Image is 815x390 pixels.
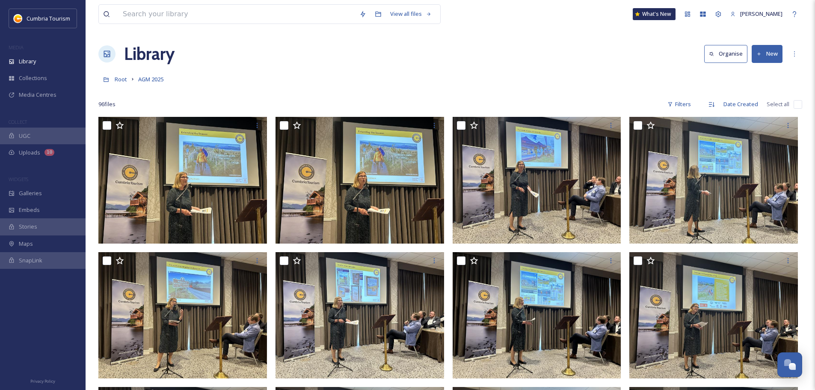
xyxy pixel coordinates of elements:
span: Library [19,57,36,65]
div: Date Created [719,96,762,113]
button: Open Chat [777,352,802,377]
a: What's New [633,8,676,20]
span: [PERSON_NAME] [740,10,782,18]
a: [PERSON_NAME] [726,6,787,22]
span: WIDGETS [9,176,28,182]
span: SnapLink [19,256,42,265]
img: IMG_7275.HEIC [629,252,798,379]
span: AGM 2025 [138,75,163,83]
span: UGC [19,132,30,140]
img: IMG_7280.HEIC [453,117,621,244]
span: Cumbria Tourism [27,15,70,22]
span: Select all [767,100,789,108]
img: IMG_7282.HEIC [276,117,444,244]
a: View all files [386,6,436,22]
img: images.jpg [14,14,22,23]
span: COLLECT [9,119,27,125]
div: Filters [663,96,695,113]
span: Privacy Policy [30,378,55,384]
span: Stories [19,223,37,231]
div: 10 [44,149,54,156]
span: Collections [19,74,47,82]
span: Media Centres [19,91,56,99]
a: Privacy Policy [30,375,55,386]
span: 96 file s [98,100,116,108]
span: Embeds [19,206,40,214]
button: Organise [704,45,747,63]
span: MEDIA [9,44,24,51]
a: Library [124,41,175,67]
a: Organise [704,45,752,63]
span: Maps [19,240,33,248]
img: IMG_7277.HEIC [453,252,621,379]
img: IMG_7276.HEIC [276,252,444,379]
span: Galleries [19,189,42,197]
img: IMG_7278.HEIC [629,117,798,244]
span: Uploads [19,149,40,157]
a: Root [115,74,127,84]
img: IMG_7281.HEIC [98,117,267,244]
input: Search your library [119,5,355,24]
a: AGM 2025 [138,74,163,84]
span: Root [115,75,127,83]
img: IMG_7279.HEIC [98,252,267,379]
button: New [752,45,782,63]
